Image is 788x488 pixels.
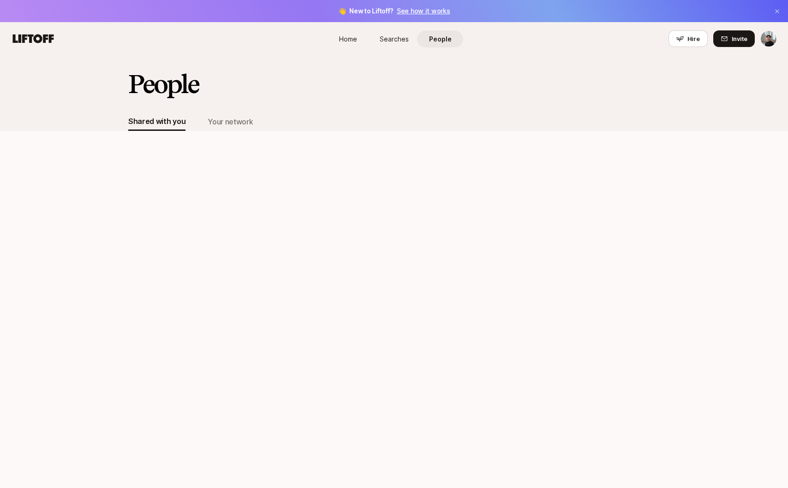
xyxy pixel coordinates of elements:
a: Searches [371,30,417,47]
img: Billy Tseng [761,31,776,47]
span: People [429,34,452,44]
button: Hire [669,30,708,47]
span: Searches [380,34,409,44]
button: Billy Tseng [760,30,777,47]
a: People [417,30,463,47]
span: Invite [732,34,747,43]
span: Home [339,34,357,44]
span: Hire [687,34,700,43]
a: Home [325,30,371,47]
button: Invite [713,30,755,47]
